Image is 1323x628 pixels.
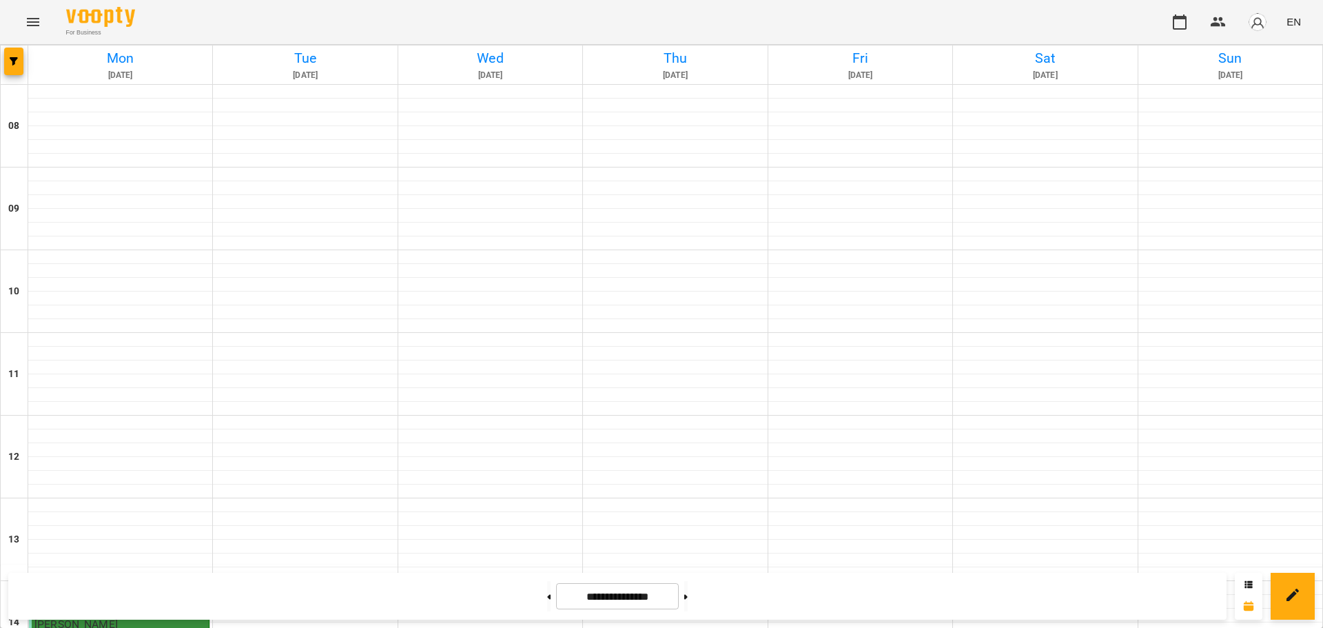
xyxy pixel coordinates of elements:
button: Menu [17,6,50,39]
h6: 10 [8,284,19,299]
h6: Mon [30,48,210,69]
h6: [DATE] [215,69,395,82]
h6: 13 [8,532,19,547]
h6: [DATE] [400,69,580,82]
h6: [DATE] [955,69,1135,82]
h6: Wed [400,48,580,69]
h6: 11 [8,367,19,382]
h6: 08 [8,119,19,134]
h6: Thu [585,48,765,69]
h6: [DATE] [770,69,950,82]
button: EN [1281,9,1306,34]
span: EN [1286,14,1301,29]
h6: Tue [215,48,395,69]
h6: 09 [8,201,19,216]
h6: Fri [770,48,950,69]
h6: Sat [955,48,1135,69]
h6: [DATE] [585,69,765,82]
span: For Business [66,28,135,37]
h6: 12 [8,449,19,465]
h6: [DATE] [30,69,210,82]
h6: Sun [1140,48,1320,69]
img: Voopty Logo [66,7,135,27]
h6: [DATE] [1140,69,1320,82]
img: avatar_s.png [1248,12,1267,32]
